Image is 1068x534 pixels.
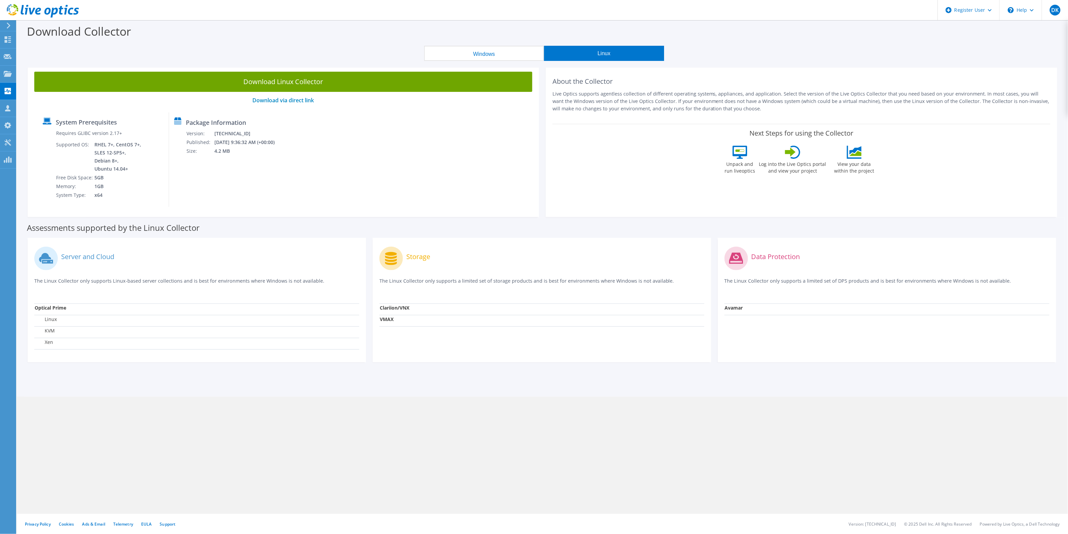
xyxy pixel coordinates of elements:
p: Live Optics supports agentless collection of different operating systems, appliances, and applica... [552,90,1051,112]
td: 5GB [94,173,142,182]
td: [DATE] 9:36:32 AM (+00:00) [214,138,284,147]
td: Size: [186,147,214,155]
a: Privacy Policy [25,521,51,527]
a: Cookies [59,521,74,527]
label: Server and Cloud [61,253,114,260]
strong: VMAX [380,316,394,322]
label: Next Steps for using the Collector [750,129,854,137]
button: Linux [544,46,664,61]
td: 1GB [94,182,142,191]
span: DK [1050,5,1061,15]
td: Supported OS: [56,140,94,173]
td: 4.2 MB [214,147,284,155]
a: Ads & Email [82,521,105,527]
label: Linux [35,316,57,323]
td: [TECHNICAL_ID] [214,129,284,138]
label: System Prerequisites [56,119,117,126]
a: Download via direct link [253,97,314,104]
td: Published: [186,138,214,147]
a: Support [160,521,175,527]
label: Package Information [186,119,246,126]
li: Powered by Live Optics, a Dell Technology [980,521,1060,527]
label: Download Collector [27,24,131,39]
label: Requires GLIBC version 2.17+ [56,130,122,137]
label: Xen [35,339,53,346]
a: Telemetry [113,521,133,527]
label: Storage [406,253,430,260]
label: View your data within the project [830,159,878,174]
label: KVM [35,327,55,334]
li: © 2025 Dell Inc. All Rights Reserved [904,521,972,527]
h2: About the Collector [552,77,1051,85]
strong: Clariion/VNX [380,305,409,311]
svg: \n [1008,7,1014,13]
strong: Avamar [725,305,743,311]
td: Version: [186,129,214,138]
label: Unpack and run liveoptics [725,159,755,174]
strong: Optical Prime [35,305,66,311]
td: x64 [94,191,142,200]
button: Windows [424,46,544,61]
a: EULA [141,521,152,527]
p: The Linux Collector only supports a limited set of storage products and is best for environments ... [379,277,704,291]
p: The Linux Collector only supports Linux-based server collections and is best for environments whe... [34,277,359,291]
li: Version: [TECHNICAL_ID] [849,521,896,527]
label: Assessments supported by the Linux Collector [27,224,200,231]
td: Free Disk Space: [56,173,94,182]
label: Log into the Live Optics portal and view your project [759,159,827,174]
td: RHEL 7+, CentOS 7+, SLES 12-SP5+, Debian 8+, Ubuntu 14.04+ [94,140,142,173]
label: Data Protection [751,253,800,260]
p: The Linux Collector only supports a limited set of DPS products and is best for environments wher... [725,277,1050,291]
td: System Type: [56,191,94,200]
td: Memory: [56,182,94,191]
a: Download Linux Collector [34,72,532,92]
